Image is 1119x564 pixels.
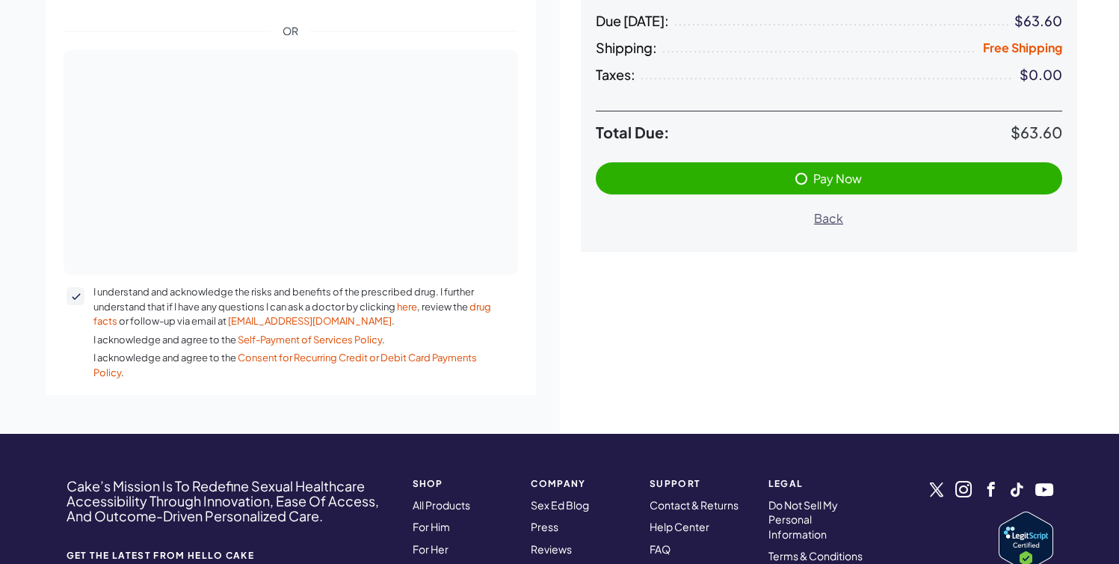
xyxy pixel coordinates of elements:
[93,285,494,329] span: I understand and acknowledge the risks and benefits of the prescribed drug. I further understand ...
[596,202,1062,234] button: Back
[596,40,657,55] span: Shipping:
[413,479,514,488] strong: SHOP
[228,315,392,327] a: [EMAIL_ADDRESS][DOMAIN_NAME]
[67,479,393,523] h4: Cake’s Mission Is To Redefine Sexual Healthcare Accessibility Through Innovation, Ease Of Access,...
[1011,123,1062,141] span: $63.60
[768,498,838,541] a: Do Not Sell My Personal Information
[67,551,276,560] strong: GET THE LATEST FROM HELLO CAKE
[93,351,494,380] span: I acknowledge and agree to the .
[397,301,417,313] a: here
[983,40,1062,55] span: Free Shipping
[271,24,310,39] span: OR
[650,520,709,533] a: Help Center
[531,542,572,556] a: Reviews
[93,333,494,348] span: I acknowledge and agree to the .
[596,123,1011,141] span: Total Due:
[814,210,843,226] span: Back
[1014,13,1062,28] div: $63.60
[596,67,635,82] span: Taxes:
[596,13,669,28] span: Due [DATE]:
[531,520,558,533] a: Press
[1020,67,1062,82] div: $0.00
[531,498,589,512] a: Sex Ed Blog
[93,301,491,328] a: drug facts
[768,549,863,563] a: Terms & Conditions
[67,287,84,305] button: I understand and acknowledge the risks and benefits of the prescribed drug. I further understand ...
[413,498,470,512] a: All Products
[93,352,477,378] a: Consent for Recurring Credit or Debit Card Payments Policy
[75,65,506,205] iframe: Secure payment input frame
[531,479,632,488] strong: COMPANY
[413,542,448,556] a: For Her
[238,334,382,346] a: Self-Payment of Services Policy
[650,542,671,556] a: FAQ
[650,498,739,512] a: Contact & Returns
[768,479,869,488] strong: Legal
[413,520,450,533] a: For Him
[650,479,750,488] strong: Support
